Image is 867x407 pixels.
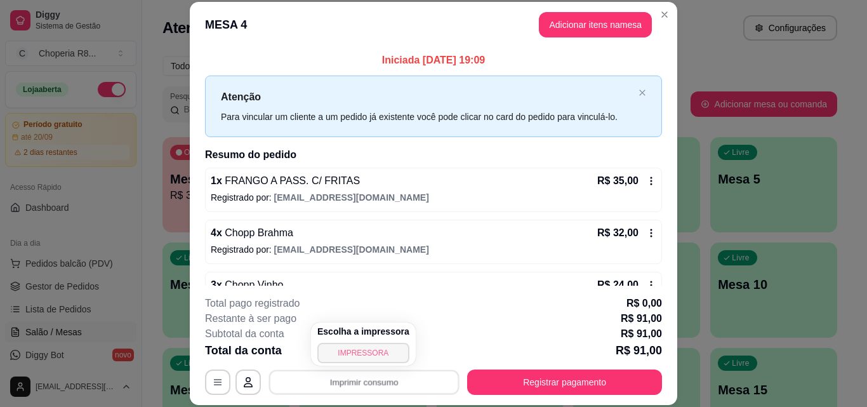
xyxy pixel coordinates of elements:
[639,89,646,97] button: close
[467,370,662,395] button: Registrar pagamento
[621,326,662,342] p: R$ 91,00
[222,175,360,186] span: FRANGO A PASS. C/ FRITAS
[211,225,293,241] p: 4 x
[597,173,639,189] p: R$ 35,00
[190,2,677,48] header: MESA 4
[539,12,652,37] button: Adicionar itens namesa
[274,192,429,203] span: [EMAIL_ADDRESS][DOMAIN_NAME]
[317,343,409,363] button: IMPRESSORA
[654,4,675,25] button: Close
[626,296,662,311] p: R$ 0,00
[274,244,429,255] span: [EMAIL_ADDRESS][DOMAIN_NAME]
[221,89,633,105] p: Atenção
[269,370,460,394] button: Imprimir consumo
[211,277,284,293] p: 3 x
[597,277,639,293] p: R$ 24,00
[205,342,282,359] p: Total da conta
[597,225,639,241] p: R$ 32,00
[317,325,409,338] h4: Escolha a impressora
[211,243,656,256] p: Registrado por:
[211,173,360,189] p: 1 x
[222,279,284,290] span: Chopp Vinho
[621,311,662,326] p: R$ 91,00
[205,296,300,311] p: Total pago registrado
[205,53,662,68] p: Iniciada [DATE] 19:09
[221,110,633,124] div: Para vincular um cliente a um pedido já existente você pode clicar no card do pedido para vinculá...
[205,147,662,163] h2: Resumo do pedido
[205,326,284,342] p: Subtotal da conta
[211,191,656,204] p: Registrado por:
[222,227,293,238] span: Chopp Brahma
[205,311,296,326] p: Restante à ser pago
[616,342,662,359] p: R$ 91,00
